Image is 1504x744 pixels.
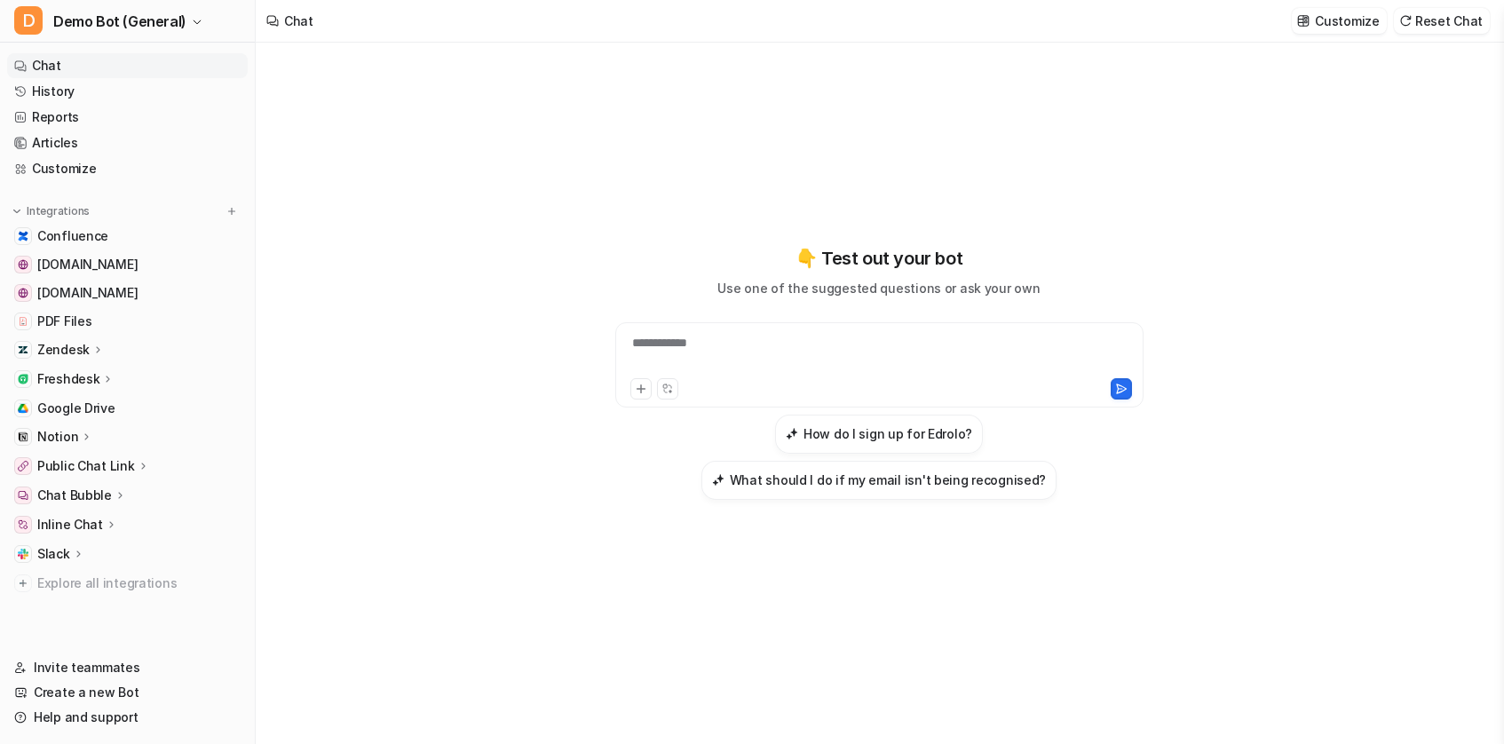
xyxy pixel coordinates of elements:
img: customize [1297,14,1310,28]
a: Customize [7,156,248,181]
p: Inline Chat [37,516,103,534]
a: Reports [7,105,248,130]
p: 👇 Test out your bot [796,245,962,272]
span: Explore all integrations [37,569,241,598]
img: Freshdesk [18,374,28,384]
p: Notion [37,428,78,446]
p: Use one of the suggested questions or ask your own [717,279,1040,297]
img: Public Chat Link [18,461,28,471]
img: Slack [18,549,28,559]
p: Integrations [27,204,90,218]
p: Slack [37,545,70,563]
p: Freshdesk [37,370,99,388]
p: Customize [1315,12,1379,30]
span: Confluence [37,227,108,245]
p: Public Chat Link [37,457,135,475]
span: Google Drive [37,400,115,417]
a: Create a new Bot [7,680,248,705]
img: PDF Files [18,316,28,327]
a: PDF FilesPDF Files [7,309,248,334]
button: Customize [1292,8,1386,34]
img: expand menu [11,205,23,218]
span: PDF Files [37,313,91,330]
button: Integrations [7,202,95,220]
a: www.atlassian.com[DOMAIN_NAME] [7,281,248,305]
img: Zendesk [18,344,28,355]
img: Chat Bubble [18,490,28,501]
span: [DOMAIN_NAME] [37,256,138,273]
p: Chat Bubble [37,487,112,504]
a: Articles [7,131,248,155]
button: What should I do if my email isn't being recognised?What should I do if my email isn't being reco... [701,461,1057,500]
img: reset [1399,14,1412,28]
a: Google DriveGoogle Drive [7,396,248,421]
span: Demo Bot (General) [53,9,186,34]
a: Chat [7,53,248,78]
button: How do I sign up for Edrolo?How do I sign up for Edrolo? [775,415,983,454]
img: www.atlassian.com [18,288,28,298]
img: www.airbnb.com [18,259,28,270]
a: Invite teammates [7,655,248,680]
h3: How do I sign up for Edrolo? [803,424,972,443]
h3: What should I do if my email isn't being recognised? [730,471,1046,489]
button: Reset Chat [1394,8,1490,34]
a: www.airbnb.com[DOMAIN_NAME] [7,252,248,277]
a: ConfluenceConfluence [7,224,248,249]
img: Notion [18,431,28,442]
a: History [7,79,248,104]
img: How do I sign up for Edrolo? [786,427,798,440]
span: [DOMAIN_NAME] [37,284,138,302]
img: What should I do if my email isn't being recognised? [712,473,724,487]
img: Google Drive [18,403,28,414]
div: Chat [284,12,313,30]
a: Explore all integrations [7,571,248,596]
img: menu_add.svg [226,205,238,218]
img: Inline Chat [18,519,28,530]
img: Confluence [18,231,28,241]
a: Help and support [7,705,248,730]
span: D [14,6,43,35]
p: Zendesk [37,341,90,359]
img: explore all integrations [14,574,32,592]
